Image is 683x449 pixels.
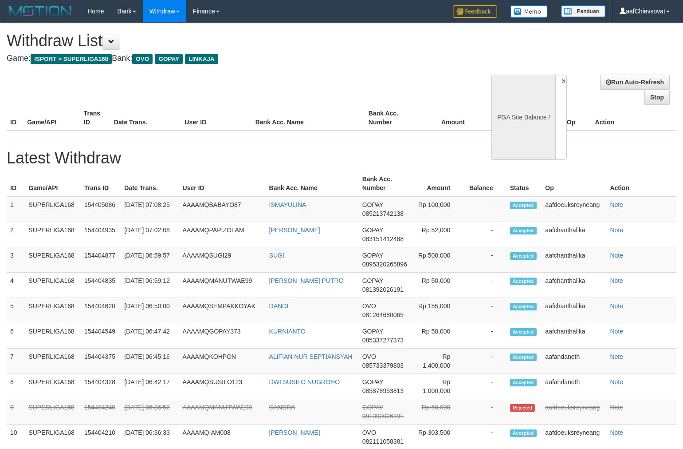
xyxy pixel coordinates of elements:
td: 5 [7,298,25,323]
a: DANDI [269,302,289,310]
span: 085878953813 [362,387,404,394]
a: Note [610,429,623,436]
td: AAAAMQSUSILO123 [179,374,266,399]
td: AAAAMQSUGI29 [179,247,266,273]
a: KURNIANTO [269,328,306,335]
a: Stop [644,90,670,105]
a: CANDRA [269,404,295,411]
span: 083151412488 [362,235,404,242]
span: 0895320265896 [362,261,407,268]
th: Amount [421,105,478,131]
th: Game/API [24,105,80,131]
th: Status [506,171,542,196]
td: - [463,273,506,298]
td: AAAAMQSEMPAKKOYAK [179,298,266,323]
th: Bank Acc. Number [359,171,413,196]
td: 154404240 [81,399,121,425]
td: - [463,399,506,425]
span: Accepted [510,429,537,437]
span: OVO [362,302,376,310]
td: SUPERLIGA168 [25,349,81,374]
span: GOPAY [362,252,383,259]
td: aafchanthalika [542,222,606,247]
td: Rp 1,000,000 [413,374,464,399]
td: aafchanthalika [542,323,606,349]
a: DWI SUSILO NUGROHO [269,378,340,385]
td: 154405086 [81,196,121,222]
td: 4 [7,273,25,298]
span: OVO [362,429,376,436]
td: SUPERLIGA168 [25,247,81,273]
td: [DATE] 06:36:52 [121,399,179,425]
img: panduan.png [561,5,605,17]
span: 081392026191 [362,413,404,420]
th: Date Trans. [121,171,179,196]
td: - [463,196,506,222]
span: Accepted [510,202,537,209]
td: 8 [7,374,25,399]
span: GOPAY [362,378,383,385]
span: GOPAY [362,277,383,284]
img: MOTION_logo.png [7,4,74,18]
th: Balance [463,171,506,196]
td: AAAAMQMANUTWAE99 [179,399,266,425]
span: Accepted [510,252,537,260]
th: ID [7,105,24,131]
td: 154404620 [81,298,121,323]
td: [DATE] 06:47:42 [121,323,179,349]
th: Balance [478,105,530,131]
th: User ID [181,105,251,131]
td: - [463,349,506,374]
td: 154404835 [81,273,121,298]
td: Rp 100,000 [413,196,464,222]
td: 154404935 [81,222,121,247]
th: Trans ID [80,105,110,131]
h1: Withdraw List [7,32,447,50]
a: [PERSON_NAME] [269,429,320,436]
td: Rp 50,000 [413,399,464,425]
span: Accepted [510,278,537,285]
td: 3 [7,247,25,273]
a: Note [610,353,623,360]
a: Note [610,302,623,310]
td: 1 [7,196,25,222]
th: Date Trans. [110,105,181,131]
td: Rp 1,400,000 [413,349,464,374]
img: Button%20Memo.svg [510,5,548,18]
td: Rp 155,000 [413,298,464,323]
th: Op [563,105,592,131]
a: Note [610,226,623,234]
th: Bank Acc. Name [266,171,359,196]
span: OVO [132,54,153,64]
span: 085733379803 [362,362,404,369]
td: [DATE] 07:08:25 [121,196,179,222]
span: 085213742138 [362,210,404,217]
span: GOPAY [362,328,383,335]
td: [DATE] 06:50:00 [121,298,179,323]
span: Accepted [510,227,537,234]
th: Action [592,105,676,131]
span: GOPAY [155,54,183,64]
td: - [463,298,506,323]
span: 085337277373 [362,337,404,344]
th: Action [606,171,676,196]
td: Rp 50,000 [413,273,464,298]
td: aafchanthalika [542,247,606,273]
td: 154404549 [81,323,121,349]
td: AAAAMQMANUTWAE99 [179,273,266,298]
span: 082111058381 [362,438,404,445]
td: AAAAMQBABAYO87 [179,196,266,222]
td: Rp 52,000 [413,222,464,247]
td: Rp 50,000 [413,323,464,349]
span: Accepted [510,328,537,336]
td: 154404877 [81,247,121,273]
td: SUPERLIGA168 [25,298,81,323]
td: [DATE] 06:42:17 [121,374,179,399]
td: 6 [7,323,25,349]
a: Note [610,404,623,411]
td: Rp 500,000 [413,247,464,273]
h4: Game: Bank: [7,54,447,63]
span: GOPAY [362,226,383,234]
td: - [463,374,506,399]
td: 2 [7,222,25,247]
